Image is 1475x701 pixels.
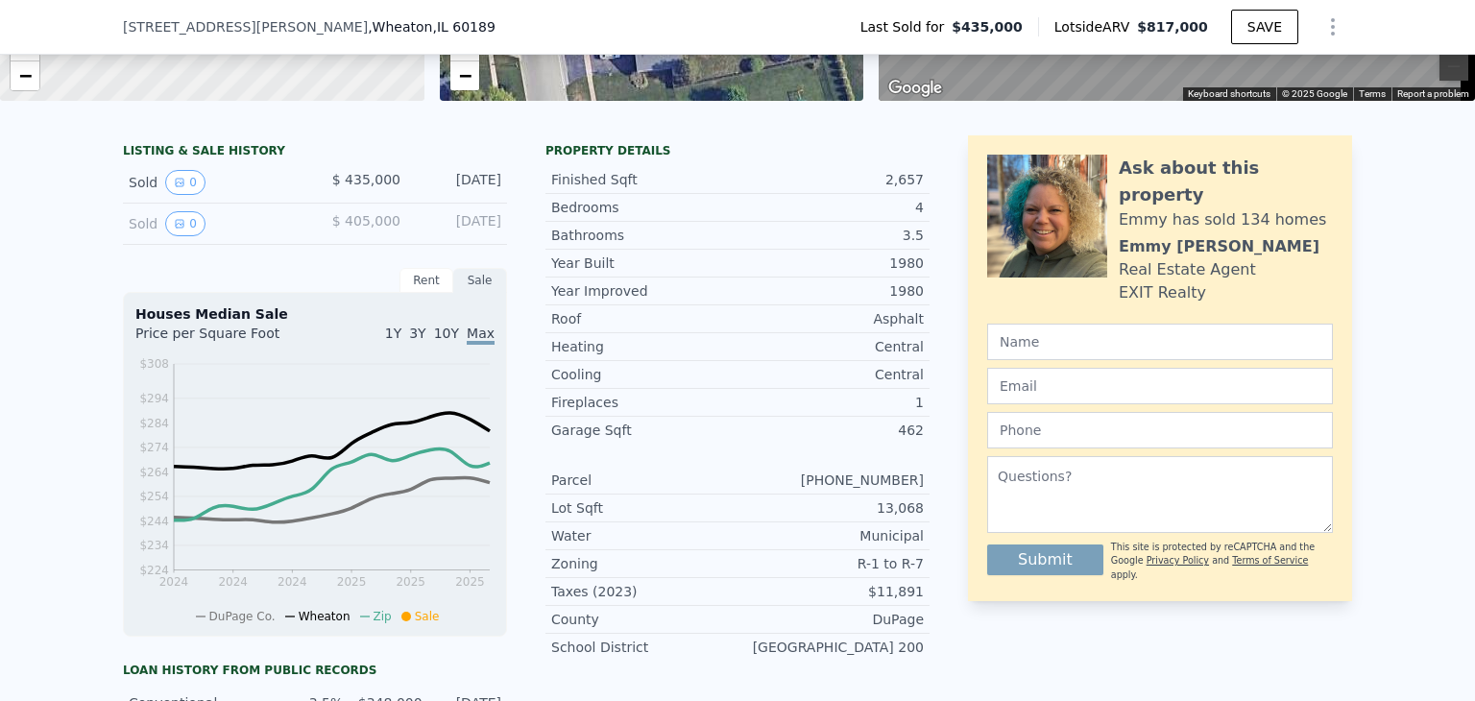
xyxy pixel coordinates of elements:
[416,211,501,236] div: [DATE]
[332,213,400,229] span: $ 405,000
[458,63,471,87] span: −
[987,412,1333,448] input: Phone
[1054,17,1137,36] span: Lotside ARV
[1188,87,1270,101] button: Keyboard shortcuts
[883,76,947,101] img: Google
[545,143,930,158] div: Property details
[399,268,453,293] div: Rent
[737,393,924,412] div: 1
[139,539,169,552] tspan: $234
[159,575,189,589] tspan: 2024
[139,466,169,479] tspan: $264
[396,575,425,589] tspan: 2025
[374,610,392,623] span: Zip
[139,357,169,371] tspan: $308
[987,368,1333,404] input: Email
[1359,88,1386,99] a: Terms (opens in new tab)
[278,575,307,589] tspan: 2024
[737,638,924,657] div: [GEOGRAPHIC_DATA] 200
[551,337,737,356] div: Heating
[987,544,1103,575] button: Submit
[737,281,924,301] div: 1980
[1231,10,1298,44] button: SAVE
[209,610,276,623] span: DuPage Co.
[1439,52,1468,81] button: Zoom out
[135,304,495,324] div: Houses Median Sale
[218,575,248,589] tspan: 2024
[1147,555,1209,566] a: Privacy Policy
[1232,555,1308,566] a: Terms of Service
[551,393,737,412] div: Fireplaces
[737,226,924,245] div: 3.5
[1314,8,1352,46] button: Show Options
[737,254,924,273] div: 1980
[737,309,924,328] div: Asphalt
[737,421,924,440] div: 462
[737,365,924,384] div: Central
[737,198,924,217] div: 4
[551,170,737,189] div: Finished Sqft
[135,324,315,354] div: Price per Square Foot
[883,76,947,101] a: Open this area in Google Maps (opens a new window)
[385,326,401,341] span: 1Y
[455,575,485,589] tspan: 2025
[737,582,924,601] div: $11,891
[987,324,1333,360] input: Name
[139,564,169,577] tspan: $224
[129,170,300,195] div: Sold
[551,421,737,440] div: Garage Sqft
[551,638,737,657] div: School District
[434,326,459,341] span: 10Y
[453,268,507,293] div: Sale
[332,172,400,187] span: $ 435,000
[165,170,206,195] button: View historical data
[1111,541,1333,582] div: This site is protected by reCAPTCHA and the Google and apply.
[1119,258,1256,281] div: Real Estate Agent
[551,365,737,384] div: Cooling
[737,471,924,490] div: [PHONE_NUMBER]
[551,498,737,518] div: Lot Sqft
[415,610,440,623] span: Sale
[551,309,737,328] div: Roof
[1282,88,1347,99] span: © 2025 Google
[139,417,169,430] tspan: $284
[551,198,737,217] div: Bedrooms
[299,610,351,623] span: Wheaton
[123,143,507,162] div: LISTING & SALE HISTORY
[551,471,737,490] div: Parcel
[450,61,479,90] a: Zoom out
[737,337,924,356] div: Central
[1119,235,1319,258] div: Emmy [PERSON_NAME]
[551,254,737,273] div: Year Built
[1119,208,1326,231] div: Emmy has sold 134 homes
[123,17,368,36] span: [STREET_ADDRESS][PERSON_NAME]
[1137,19,1208,35] span: $817,000
[952,17,1023,36] span: $435,000
[551,554,737,573] div: Zoning
[1397,88,1469,99] a: Report a problem
[19,63,32,87] span: −
[551,526,737,545] div: Water
[737,554,924,573] div: R-1 to R-7
[737,170,924,189] div: 2,657
[11,61,39,90] a: Zoom out
[416,170,501,195] div: [DATE]
[737,498,924,518] div: 13,068
[123,663,507,678] div: Loan history from public records
[860,17,953,36] span: Last Sold for
[139,441,169,454] tspan: $274
[129,211,300,236] div: Sold
[1119,155,1333,208] div: Ask about this property
[368,17,496,36] span: , Wheaton
[551,582,737,601] div: Taxes (2023)
[467,326,495,345] span: Max
[139,515,169,528] tspan: $244
[551,226,737,245] div: Bathrooms
[551,610,737,629] div: County
[737,610,924,629] div: DuPage
[1119,281,1206,304] div: EXIT Realty
[337,575,367,589] tspan: 2025
[432,19,495,35] span: , IL 60189
[165,211,206,236] button: View historical data
[551,281,737,301] div: Year Improved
